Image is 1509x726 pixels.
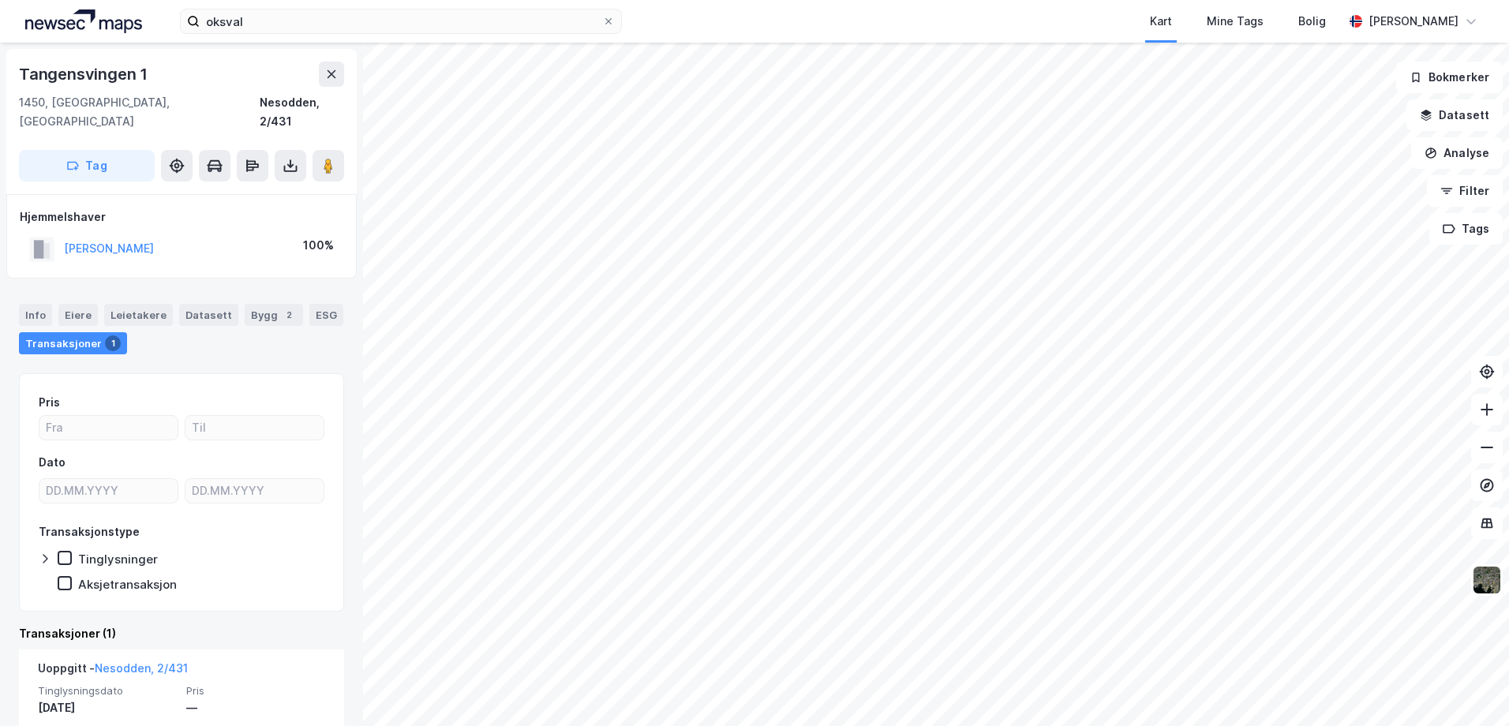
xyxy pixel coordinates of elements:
button: Analyse [1411,137,1503,169]
div: 100% [303,236,334,255]
div: Bygg [245,304,303,326]
div: 1 [105,335,121,351]
div: Kontrollprogram for chat [1430,650,1509,726]
button: Filter [1427,175,1503,207]
div: Kart [1150,12,1172,31]
div: 1450, [GEOGRAPHIC_DATA], [GEOGRAPHIC_DATA] [19,93,260,131]
div: Aksjetransaksjon [78,577,177,592]
input: Søk på adresse, matrikkel, gårdeiere, leietakere eller personer [200,9,602,33]
div: Pris [39,393,60,412]
input: DD.MM.YYYY [185,479,324,503]
input: Til [185,416,324,440]
iframe: Chat Widget [1430,650,1509,726]
div: 2 [281,307,297,323]
div: Info [19,304,52,326]
div: Mine Tags [1207,12,1264,31]
div: Dato [39,453,66,472]
button: Datasett [1406,99,1503,131]
div: Transaksjoner [19,332,127,354]
input: Fra [39,416,178,440]
div: [DATE] [38,698,177,717]
button: Bokmerker [1396,62,1503,93]
div: Leietakere [104,304,173,326]
div: — [186,698,325,717]
div: Nesodden, 2/431 [260,93,344,131]
div: Tinglysninger [78,552,158,567]
div: Transaksjonstype [39,522,140,541]
span: Tinglysningsdato [38,684,177,698]
button: Tags [1429,213,1503,245]
div: Eiere [58,304,98,326]
div: Datasett [179,304,238,326]
span: Pris [186,684,325,698]
div: ESG [309,304,343,326]
div: Bolig [1298,12,1326,31]
div: Tangensvingen 1 [19,62,151,87]
img: 9k= [1472,565,1502,595]
div: Hjemmelshaver [20,208,343,226]
div: Transaksjoner (1) [19,624,344,643]
input: DD.MM.YYYY [39,479,178,503]
img: logo.a4113a55bc3d86da70a041830d287a7e.svg [25,9,142,33]
div: [PERSON_NAME] [1369,12,1458,31]
button: Tag [19,150,155,181]
a: Nesodden, 2/431 [95,661,188,675]
div: Uoppgitt - [38,659,188,684]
